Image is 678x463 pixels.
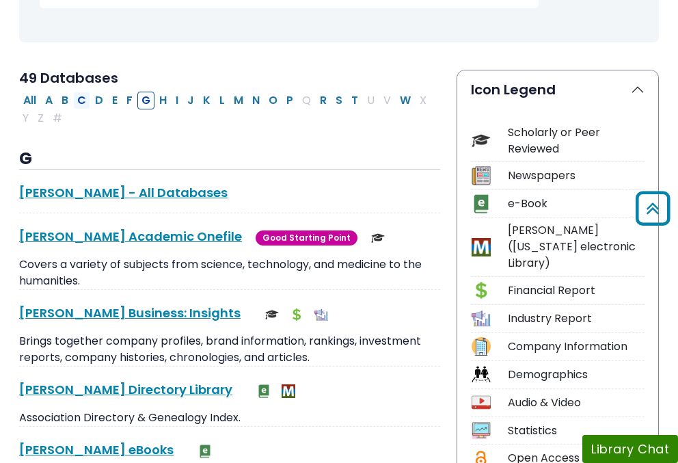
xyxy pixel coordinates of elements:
button: Filter Results P [282,92,297,109]
button: Icon Legend [457,70,658,109]
img: Financial Report [290,308,303,321]
div: [PERSON_NAME] ([US_STATE] electronic Library) [508,222,645,272]
p: Covers a variety of subjects from science, technology, and medicine to the humanities. [19,256,440,289]
a: [PERSON_NAME] Directory Library [19,381,232,398]
button: Filter Results H [155,92,171,109]
button: Filter Results S [331,92,347,109]
a: [PERSON_NAME] Business: Insights [19,304,241,321]
button: Filter Results C [73,92,90,109]
div: Company Information [508,339,645,355]
div: e-Book [508,196,645,212]
button: Filter Results J [183,92,198,109]
button: Filter Results L [215,92,229,109]
img: Icon Scholarly or Peer Reviewed [472,131,490,150]
img: Scholarly or Peer Reviewed [265,308,279,321]
span: 49 Databases [19,68,118,88]
div: Demographics [508,367,645,383]
img: Industry Report [314,308,328,321]
div: Statistics [508,423,645,439]
button: Filter Results W [396,92,415,109]
a: [PERSON_NAME] eBooks [19,441,174,458]
button: Filter Results E [108,92,122,109]
img: e-Book [198,445,212,458]
div: Scholarly or Peer Reviewed [508,124,645,157]
img: Icon Newspapers [472,166,490,185]
div: Audio & Video [508,395,645,411]
button: Filter Results M [230,92,247,109]
button: Filter Results A [41,92,57,109]
h3: G [19,149,440,170]
button: Library Chat [582,435,678,463]
a: Back to Top [631,197,675,220]
div: Alpha-list to filter by first letter of database name [19,92,432,126]
button: Filter Results T [347,92,362,109]
img: MeL (Michigan electronic Library) [282,384,295,398]
button: Filter Results O [265,92,282,109]
button: All [19,92,40,109]
button: Filter Results R [316,92,331,109]
button: Filter Results I [172,92,182,109]
button: Filter Results D [91,92,107,109]
img: Scholarly or Peer Reviewed [371,231,385,245]
img: Icon Statistics [472,421,490,440]
img: Icon Financial Report [472,281,490,300]
div: Newspapers [508,168,645,184]
p: Brings together company profiles, brand information, rankings, investment reports, company histor... [19,333,440,366]
button: Filter Results F [122,92,137,109]
div: Financial Report [508,282,645,299]
button: Filter Results G [137,92,154,109]
button: Filter Results N [248,92,264,109]
button: Filter Results K [199,92,215,109]
button: Filter Results B [57,92,72,109]
span: Good Starting Point [256,230,357,246]
img: Icon e-Book [472,194,490,213]
p: Association Directory & Genealogy Index. [19,410,440,426]
a: [PERSON_NAME] - All Databases [19,184,228,201]
img: Icon Company Information [472,337,490,356]
a: [PERSON_NAME] Academic Onefile [19,228,242,245]
img: e-Book [257,384,271,398]
img: Icon Industry Report [472,309,490,328]
img: Icon Audio & Video [472,393,490,412]
img: Icon MeL (Michigan electronic Library) [472,238,490,256]
img: Icon Demographics [472,365,490,384]
div: Industry Report [508,310,645,327]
